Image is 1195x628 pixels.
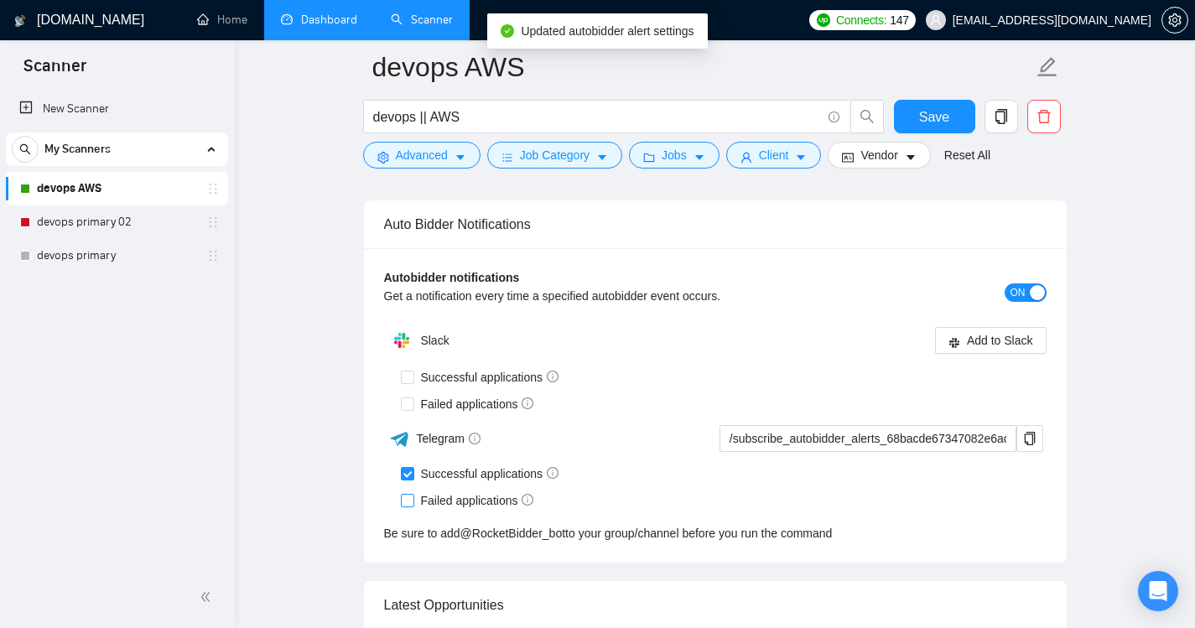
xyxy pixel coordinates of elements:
span: Scanner [10,54,100,89]
span: setting [377,151,389,163]
span: info-circle [522,494,533,506]
span: search [851,109,883,124]
span: holder [206,249,220,262]
div: Open Intercom Messenger [1138,571,1178,611]
span: Save [919,106,949,127]
span: user [740,151,752,163]
div: Auto Bidder Notifications [384,200,1047,248]
a: @RocketBidder_bot [460,524,566,542]
button: barsJob Categorycaret-down [487,142,622,169]
span: check-circle [501,24,514,38]
li: My Scanners [6,132,228,272]
span: user [930,14,942,26]
div: Be sure to add to your group/channel before you run the command [384,524,1047,542]
div: Get a notification every time a specified autobidder event occurs. [384,287,881,305]
button: delete [1027,100,1061,133]
span: edit [1037,56,1058,78]
span: caret-down [455,151,466,163]
span: caret-down [694,151,705,163]
a: searchScanner [391,13,453,27]
span: Add to Slack [967,331,1033,350]
button: setting [1161,7,1188,34]
span: slack [948,335,960,348]
span: bars [501,151,513,163]
span: caret-down [795,151,807,163]
span: caret-down [905,151,917,163]
span: Slack [420,334,449,347]
span: Advanced [396,146,448,164]
img: hpQkSZIkSZIkSZIkSZIkSZIkSZIkSZIkSZIkSZIkSZIkSZIkSZIkSZIkSZIkSZIkSZIkSZIkSZIkSZIkSZIkSZIkSZIkSZIkS... [385,324,418,357]
a: devops primary 02 [37,205,196,239]
button: folderJobscaret-down [629,142,720,169]
span: info-circle [522,397,533,409]
span: Successful applications [414,368,566,387]
span: setting [1162,13,1187,27]
span: info-circle [469,433,481,444]
span: Client [759,146,789,164]
span: info-circle [829,112,839,122]
button: settingAdvancedcaret-down [363,142,481,169]
a: dashboardDashboard [281,13,357,27]
span: Connects: [836,11,886,29]
span: 147 [890,11,908,29]
input: Search Freelance Jobs... [373,106,821,127]
a: New Scanner [19,92,215,126]
span: copy [985,109,1017,124]
button: search [850,100,884,133]
a: Reset All [944,146,990,164]
span: ON [1011,283,1026,302]
span: copy [1017,432,1042,445]
span: double-left [200,589,216,605]
button: search [12,136,39,163]
button: Save [894,100,975,133]
span: folder [643,151,655,163]
img: upwork-logo.png [817,13,830,27]
span: Successful applications [414,465,566,483]
button: slackAdd to Slack [935,327,1047,354]
button: idcardVendorcaret-down [828,142,930,169]
span: caret-down [596,151,608,163]
input: Scanner name... [372,46,1033,88]
span: delete [1028,109,1060,124]
a: devops primary [37,239,196,272]
a: setting [1161,13,1188,27]
span: info-circle [547,371,559,382]
span: info-circle [547,467,559,479]
a: homeHome [197,13,247,27]
span: My Scanners [44,132,111,166]
span: Failed applications [414,491,541,510]
span: Job Category [520,146,590,164]
li: New Scanner [6,92,228,126]
button: copy [1016,425,1043,452]
b: Autobidder notifications [384,271,520,284]
button: userClientcaret-down [726,142,822,169]
span: Failed applications [414,395,541,413]
a: devops AWS [37,172,196,205]
span: idcard [842,151,854,163]
span: Jobs [662,146,687,164]
span: Telegram [416,432,481,445]
span: holder [206,215,220,229]
button: copy [985,100,1018,133]
span: holder [206,182,220,195]
img: ww3wtPAAAAAElFTkSuQmCC [389,428,410,449]
img: logo [14,8,26,34]
span: Updated autobidder alert settings [521,24,694,38]
span: search [13,143,38,155]
span: Vendor [860,146,897,164]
